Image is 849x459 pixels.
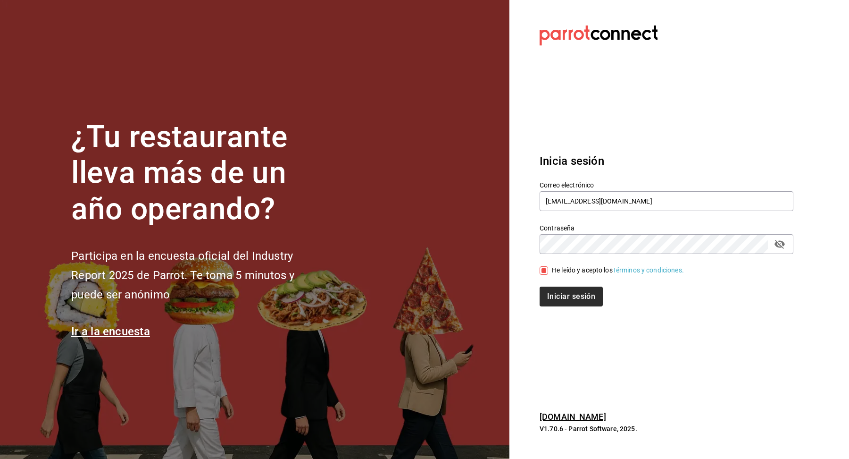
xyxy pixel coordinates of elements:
[71,325,150,338] a: Ir a la encuesta
[772,236,788,252] button: passwordField
[540,224,793,231] label: Contraseña
[540,424,793,433] p: V1.70.6 - Parrot Software, 2025.
[552,265,684,275] div: He leído y acepto los
[71,119,326,228] h1: ¿Tu restaurante lleva más de un año operando?
[540,412,606,422] a: [DOMAIN_NAME]
[613,266,684,274] a: Términos y condiciones.
[540,287,603,306] button: Iniciar sesión
[71,246,326,304] h2: Participa en la encuesta oficial del Industry Report 2025 de Parrot. Te toma 5 minutos y puede se...
[540,181,793,188] label: Correo electrónico
[540,191,793,211] input: Ingresa tu correo electrónico
[540,153,793,170] h3: Inicia sesión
